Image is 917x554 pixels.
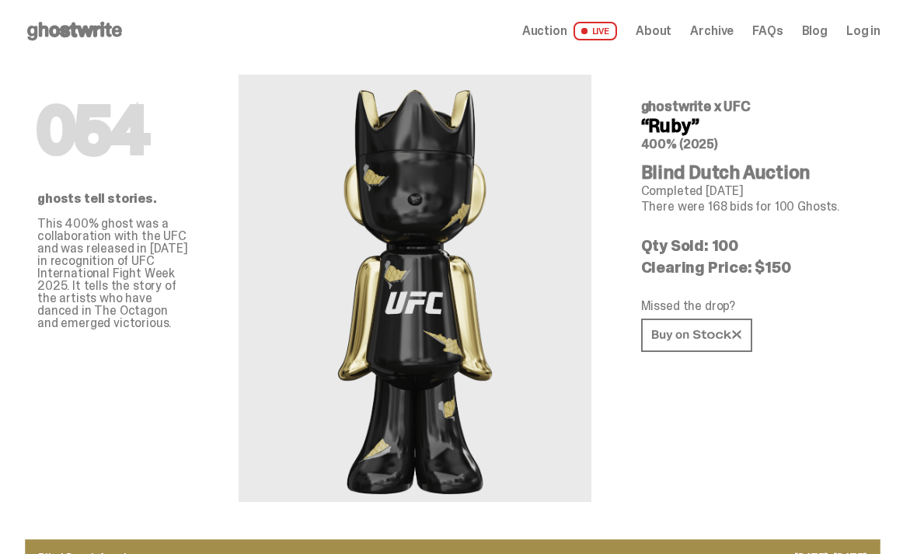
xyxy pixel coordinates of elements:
[37,218,189,329] p: This 400% ghost was a collaboration with the UFC and was released in [DATE] in recognition of UFC...
[641,200,868,213] p: There were 168 bids for 100 Ghosts.
[636,25,671,37] a: About
[641,260,868,275] p: Clearing Price: $150
[641,117,868,135] h4: “Ruby”
[522,25,567,37] span: Auction
[802,25,828,37] a: Blog
[641,97,751,116] span: ghostwrite x UFC
[690,25,734,37] a: Archive
[641,163,868,182] h4: Blind Dutch Auction
[752,25,783,37] a: FAQs
[641,300,868,312] p: Missed the drop?
[641,238,868,253] p: Qty Sold: 100
[37,99,189,162] h1: 054
[846,25,880,37] a: Log in
[522,22,617,40] a: Auction LIVE
[641,136,718,152] span: 400% (2025)
[641,185,868,197] p: Completed [DATE]
[323,75,507,502] img: UFC&ldquo;Ruby&rdquo;
[574,22,618,40] span: LIVE
[37,193,189,205] p: ghosts tell stories.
